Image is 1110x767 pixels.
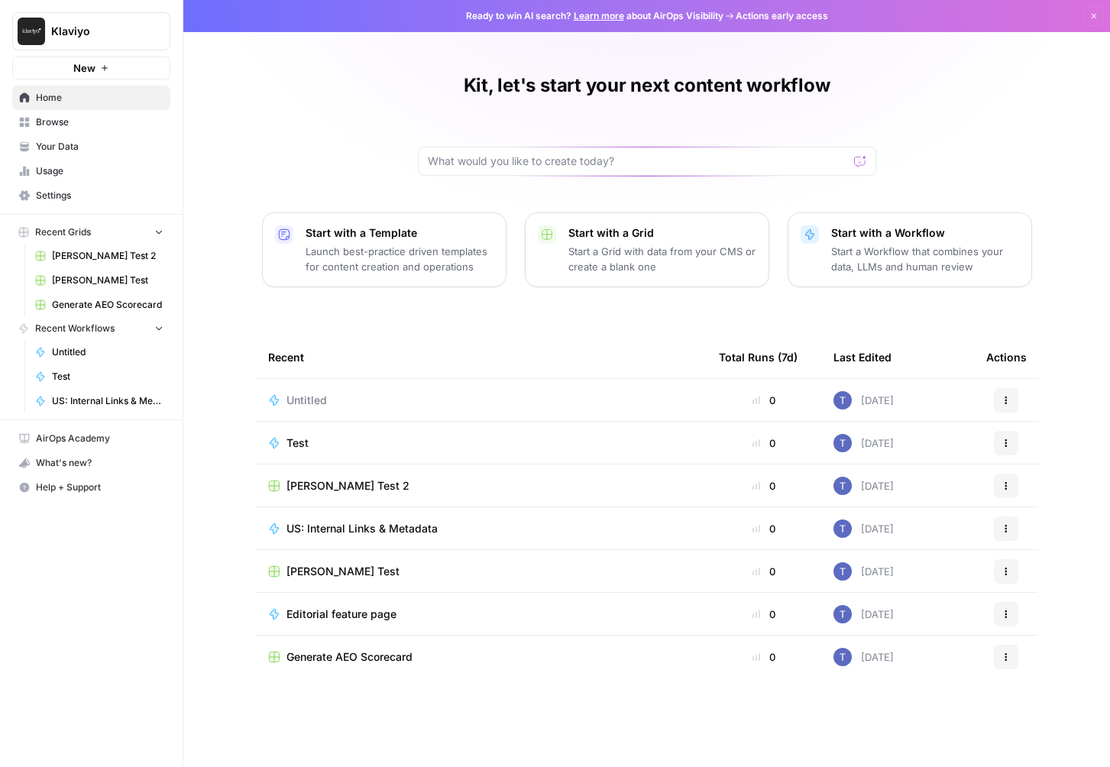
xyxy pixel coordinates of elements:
[525,212,769,287] button: Start with a GridStart a Grid with data from your CMS or create a blank one
[286,607,396,622] span: Editorial feature page
[12,475,170,500] button: Help + Support
[51,24,144,39] span: Klaviyo
[833,434,852,452] img: x8yczxid6s1iziywf4pp8m9fenlh
[833,605,894,623] div: [DATE]
[12,183,170,208] a: Settings
[52,370,163,383] span: Test
[719,336,798,378] div: Total Runs (7d)
[35,225,91,239] span: Recent Grids
[464,73,830,98] h1: Kit, let's start your next content workflow
[12,159,170,183] a: Usage
[52,249,163,263] span: [PERSON_NAME] Test 2
[719,521,809,536] div: 0
[833,477,852,495] img: x8yczxid6s1iziywf4pp8m9fenlh
[719,478,809,494] div: 0
[719,649,809,665] div: 0
[833,477,894,495] div: [DATE]
[28,268,170,293] a: [PERSON_NAME] Test
[12,426,170,451] a: AirOps Academy
[12,12,170,50] button: Workspace: Klaviyo
[719,393,809,408] div: 0
[831,225,1019,241] p: Start with a Workflow
[36,91,163,105] span: Home
[286,435,309,451] span: Test
[428,154,848,169] input: What would you like to create today?
[28,340,170,364] a: Untitled
[268,393,694,408] a: Untitled
[268,336,694,378] div: Recent
[73,60,95,76] span: New
[833,605,852,623] img: x8yczxid6s1iziywf4pp8m9fenlh
[833,562,852,581] img: x8yczxid6s1iziywf4pp8m9fenlh
[12,317,170,340] button: Recent Workflows
[12,451,170,475] button: What's new?
[286,478,409,494] span: [PERSON_NAME] Test 2
[36,481,163,494] span: Help + Support
[719,564,809,579] div: 0
[268,521,694,536] a: US: Internal Links & Metadata
[28,389,170,413] a: US: Internal Links & Metadata
[268,478,694,494] a: [PERSON_NAME] Test 2
[788,212,1032,287] button: Start with a WorkflowStart a Workflow that combines your data, LLMs and human review
[719,435,809,451] div: 0
[12,134,170,159] a: Your Data
[568,225,756,241] p: Start with a Grid
[12,57,170,79] button: New
[12,221,170,244] button: Recent Grids
[833,648,894,666] div: [DATE]
[833,434,894,452] div: [DATE]
[36,164,163,178] span: Usage
[36,115,163,129] span: Browse
[833,562,894,581] div: [DATE]
[574,10,624,21] a: Learn more
[268,607,694,622] a: Editorial feature page
[52,345,163,359] span: Untitled
[268,564,694,579] a: [PERSON_NAME] Test
[833,648,852,666] img: x8yczxid6s1iziywf4pp8m9fenlh
[466,9,723,23] span: Ready to win AI search? about AirOps Visibility
[286,649,413,665] span: Generate AEO Scorecard
[12,86,170,110] a: Home
[36,140,163,154] span: Your Data
[18,18,45,45] img: Klaviyo Logo
[306,244,494,274] p: Launch best-practice driven templates for content creation and operations
[833,519,894,538] div: [DATE]
[13,451,170,474] div: What's new?
[35,322,115,335] span: Recent Workflows
[986,336,1027,378] div: Actions
[306,225,494,241] p: Start with a Template
[52,273,163,287] span: [PERSON_NAME] Test
[28,293,170,317] a: Generate AEO Scorecard
[833,519,852,538] img: x8yczxid6s1iziywf4pp8m9fenlh
[286,564,400,579] span: [PERSON_NAME] Test
[268,435,694,451] a: Test
[52,394,163,408] span: US: Internal Links & Metadata
[28,364,170,389] a: Test
[268,649,694,665] a: Generate AEO Scorecard
[831,244,1019,274] p: Start a Workflow that combines your data, LLMs and human review
[568,244,756,274] p: Start a Grid with data from your CMS or create a blank one
[833,391,894,409] div: [DATE]
[833,391,852,409] img: x8yczxid6s1iziywf4pp8m9fenlh
[286,393,327,408] span: Untitled
[833,336,892,378] div: Last Edited
[719,607,809,622] div: 0
[28,244,170,268] a: [PERSON_NAME] Test 2
[736,9,828,23] span: Actions early access
[12,110,170,134] a: Browse
[286,521,438,536] span: US: Internal Links & Metadata
[36,189,163,202] span: Settings
[262,212,506,287] button: Start with a TemplateLaunch best-practice driven templates for content creation and operations
[52,298,163,312] span: Generate AEO Scorecard
[36,432,163,445] span: AirOps Academy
